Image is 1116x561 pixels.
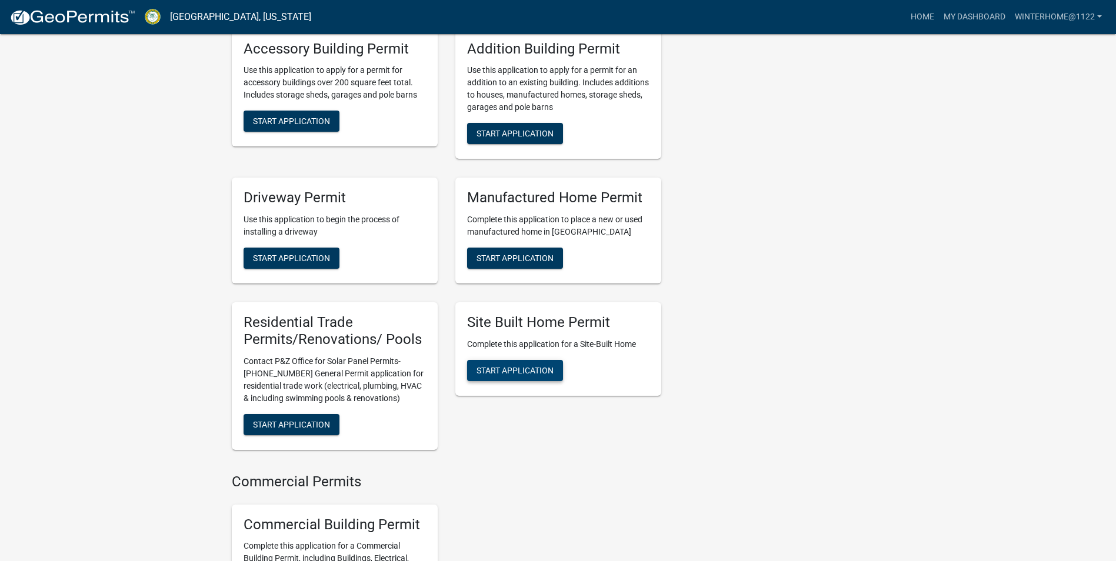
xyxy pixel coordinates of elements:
[467,248,563,269] button: Start Application
[244,355,426,405] p: Contact P&Z Office for Solar Panel Permits- [PHONE_NUMBER] General Permit application for residen...
[477,129,554,138] span: Start Application
[467,213,649,238] p: Complete this application to place a new or used manufactured home in [GEOGRAPHIC_DATA]
[244,414,339,435] button: Start Application
[244,64,426,101] p: Use this application to apply for a permit for accessory buildings over 200 square feet total. In...
[906,6,939,28] a: Home
[467,123,563,144] button: Start Application
[1010,6,1107,28] a: Winterhome@1122
[253,253,330,263] span: Start Application
[253,419,330,429] span: Start Application
[244,213,426,238] p: Use this application to begin the process of installing a driveway
[467,64,649,113] p: Use this application to apply for a permit for an addition to an existing building. Includes addi...
[467,314,649,331] h5: Site Built Home Permit
[467,189,649,206] h5: Manufactured Home Permit
[939,6,1010,28] a: My Dashboard
[253,116,330,126] span: Start Application
[244,314,426,348] h5: Residential Trade Permits/Renovations/ Pools
[477,366,554,375] span: Start Application
[170,7,311,27] a: [GEOGRAPHIC_DATA], [US_STATE]
[232,473,661,490] h4: Commercial Permits
[244,516,426,533] h5: Commercial Building Permit
[467,338,649,350] p: Complete this application for a Site-Built Home
[145,9,161,25] img: Crawford County, Georgia
[244,248,339,269] button: Start Application
[244,41,426,58] h5: Accessory Building Permit
[467,41,649,58] h5: Addition Building Permit
[477,253,554,263] span: Start Application
[244,111,339,132] button: Start Application
[467,360,563,381] button: Start Application
[244,189,426,206] h5: Driveway Permit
